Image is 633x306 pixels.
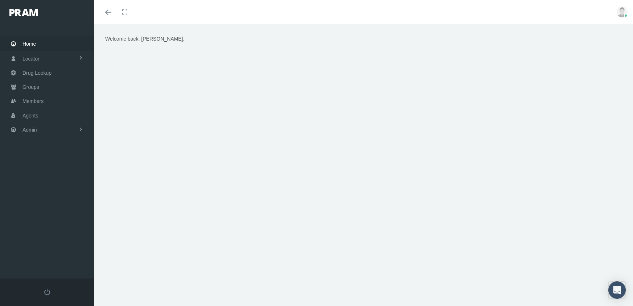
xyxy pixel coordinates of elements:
[608,281,626,299] div: Open Intercom Messenger
[22,52,40,66] span: Locator
[22,80,39,94] span: Groups
[22,109,38,123] span: Agents
[22,123,37,137] span: Admin
[9,9,38,16] img: PRAM_20_x_78.png
[22,94,44,108] span: Members
[617,7,628,17] img: user-placeholder.jpg
[22,37,36,51] span: Home
[22,66,52,80] span: Drug Lookup
[105,36,184,42] span: Welcome back, [PERSON_NAME].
